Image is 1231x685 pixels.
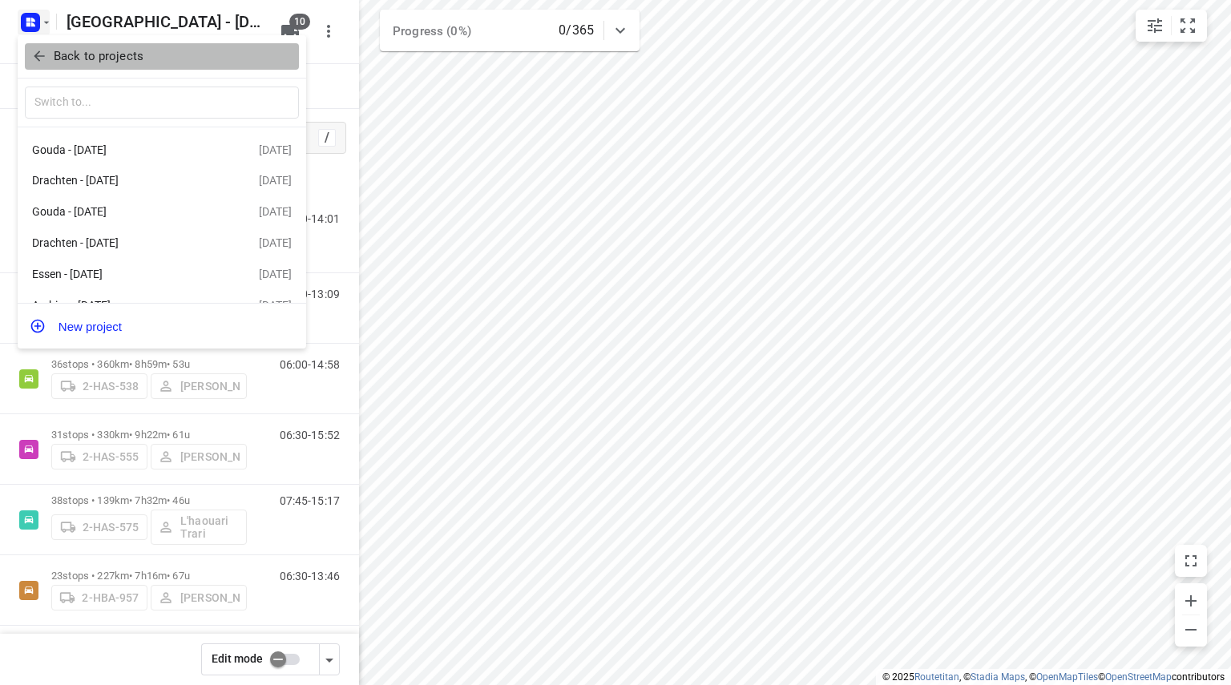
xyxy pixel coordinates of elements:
p: Back to projects [54,47,143,66]
button: Back to projects [25,43,299,70]
div: Essen - [DATE][DATE] [18,259,306,290]
div: [DATE] [259,205,292,218]
div: Essen - [DATE] [32,268,216,280]
div: Drachten - [DATE][DATE] [18,228,306,259]
div: Ambius - [DATE][DATE] [18,290,306,321]
div: Gouda - [DATE][DATE] [18,134,306,165]
div: Drachten - [DATE] [32,174,216,187]
div: [DATE] [259,299,292,312]
div: Drachten - [DATE] [32,236,216,249]
button: New project [18,310,306,342]
div: [DATE] [259,174,292,187]
div: [DATE] [259,236,292,249]
div: [DATE] [259,268,292,280]
div: Gouda - [DATE][DATE] [18,196,306,228]
div: Gouda - [DATE] [32,143,216,156]
input: Switch to... [25,87,299,119]
div: Drachten - [DATE][DATE] [18,165,306,196]
div: [DATE] [259,143,292,156]
div: Gouda - [DATE] [32,205,216,218]
div: Ambius - [DATE] [32,299,216,312]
